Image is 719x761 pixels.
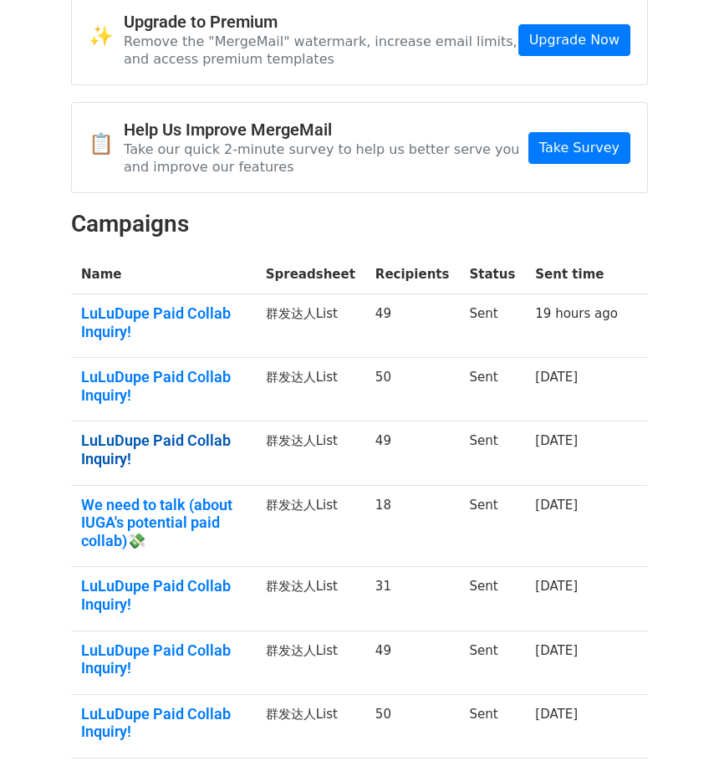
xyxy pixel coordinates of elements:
[459,631,525,694] td: Sent
[459,567,525,631] td: Sent
[71,210,648,238] h2: Campaigns
[535,498,578,513] a: [DATE]
[81,432,246,467] a: LuLuDupe Paid Collab Inquiry!
[459,255,525,294] th: Status
[81,641,246,677] a: LuLuDupe Paid Collab Inquiry!
[528,132,630,164] a: Take Survey
[256,358,365,421] td: 群发达人List
[256,631,365,694] td: 群发达人List
[365,631,460,694] td: 49
[535,707,578,722] a: [DATE]
[365,358,460,421] td: 50
[71,255,256,294] th: Name
[89,132,124,156] span: 📋
[124,140,528,176] p: Take our quick 2-minute survey to help us better serve you and improve our features
[124,33,518,68] p: Remove the "MergeMail" watermark, increase email limits, and access premium templates
[256,421,365,485] td: 群发达人List
[459,421,525,485] td: Sent
[256,255,365,294] th: Spreadsheet
[518,24,630,56] a: Upgrade Now
[459,294,525,358] td: Sent
[124,120,528,140] h4: Help Us Improve MergeMail
[535,370,578,385] a: [DATE]
[256,485,365,567] td: 群发达人List
[459,485,525,567] td: Sent
[81,304,246,340] a: LuLuDupe Paid Collab Inquiry!
[365,421,460,485] td: 49
[81,705,246,741] a: LuLuDupe Paid Collab Inquiry!
[81,496,246,550] a: We need to talk (about IUGA's potential paid collab)💸
[365,294,460,358] td: 49
[459,358,525,421] td: Sent
[81,368,246,404] a: LuLuDupe Paid Collab Inquiry!
[525,255,628,294] th: Sent time
[365,255,460,294] th: Recipients
[535,643,578,658] a: [DATE]
[459,694,525,758] td: Sent
[256,694,365,758] td: 群发达人List
[535,579,578,594] a: [DATE]
[535,306,618,321] a: 19 hours ago
[535,433,578,448] a: [DATE]
[124,12,518,32] h4: Upgrade to Premium
[89,24,124,49] span: ✨
[365,567,460,631] td: 31
[365,485,460,567] td: 18
[256,567,365,631] td: 群发达人List
[256,294,365,358] td: 群发达人List
[81,577,246,613] a: LuLuDupe Paid Collab Inquiry!
[365,694,460,758] td: 50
